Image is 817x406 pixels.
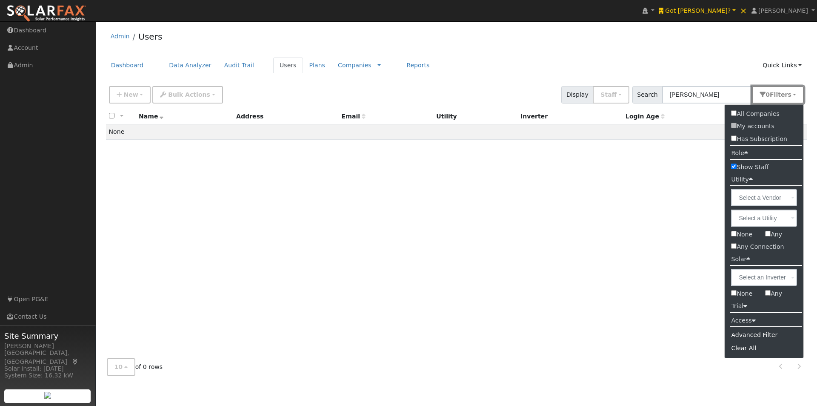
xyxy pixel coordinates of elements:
div: Utility [436,112,514,121]
label: Utility [725,173,759,186]
div: Advanced Filter [725,328,803,342]
span: Search [632,86,663,104]
label: Has Subscription [725,133,794,145]
span: Filter [770,91,791,98]
a: Users [138,32,162,42]
a: Data Analyzer [163,58,218,73]
img: retrieve [44,392,51,399]
input: All Companies [731,110,737,116]
label: None [725,228,759,241]
img: SolarFax [6,5,86,23]
a: Plans [303,58,331,73]
button: Staff [593,86,629,104]
label: Role [725,147,754,159]
input: My accounts [731,123,737,128]
input: Select an Inverter [731,269,797,286]
div: [PERSON_NAME] [4,342,91,351]
a: Dashboard [105,58,150,73]
a: Admin [111,33,130,40]
span: 10 [114,363,123,370]
div: System Size: 16.32 kW [4,371,91,380]
span: Email [342,113,366,120]
input: Has Subscription [731,135,737,141]
input: Any [765,290,771,296]
span: Name [139,113,164,120]
div: Address [236,112,335,121]
span: Site Summary [4,330,91,342]
a: Companies [338,62,371,69]
label: Trial [725,300,754,312]
label: My accounts [725,120,780,132]
label: Any [759,288,788,300]
span: Bulk Actions [168,91,210,98]
span: s [788,91,791,98]
span: Days since last login [626,113,665,120]
div: Clear All [725,342,803,355]
a: Users [273,58,303,73]
input: Search [662,86,752,104]
label: Solar [725,253,757,265]
label: Access [725,314,762,327]
input: None [731,290,737,296]
a: Audit Trail [218,58,260,73]
span: of 0 rows [107,358,163,376]
input: Select a Utility [731,210,797,227]
label: Any [759,228,788,241]
input: None [731,231,737,236]
span: Got [PERSON_NAME]? [665,7,731,14]
input: Select a Vendor [731,189,797,206]
label: Any Connection [725,241,803,253]
input: Any [765,231,771,236]
td: None [106,124,807,140]
a: Reports [400,58,436,73]
span: Display [561,86,593,104]
button: Bulk Actions [152,86,223,104]
label: None [725,288,759,300]
a: Map [71,358,79,365]
span: New [123,91,138,98]
input: Any Connection [731,243,737,249]
a: Quick Links [756,58,808,73]
label: Show Staff [725,161,803,173]
input: Show Staff [731,164,737,169]
button: 0Filters [752,86,804,104]
button: 10 [107,358,135,376]
span: [PERSON_NAME] [758,7,808,14]
button: New [109,86,151,104]
div: Solar Install: [DATE] [4,364,91,373]
div: Inverter [520,112,620,121]
span: × [740,6,747,16]
div: [GEOGRAPHIC_DATA], [GEOGRAPHIC_DATA] [4,348,91,366]
label: All Companies [725,108,786,120]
